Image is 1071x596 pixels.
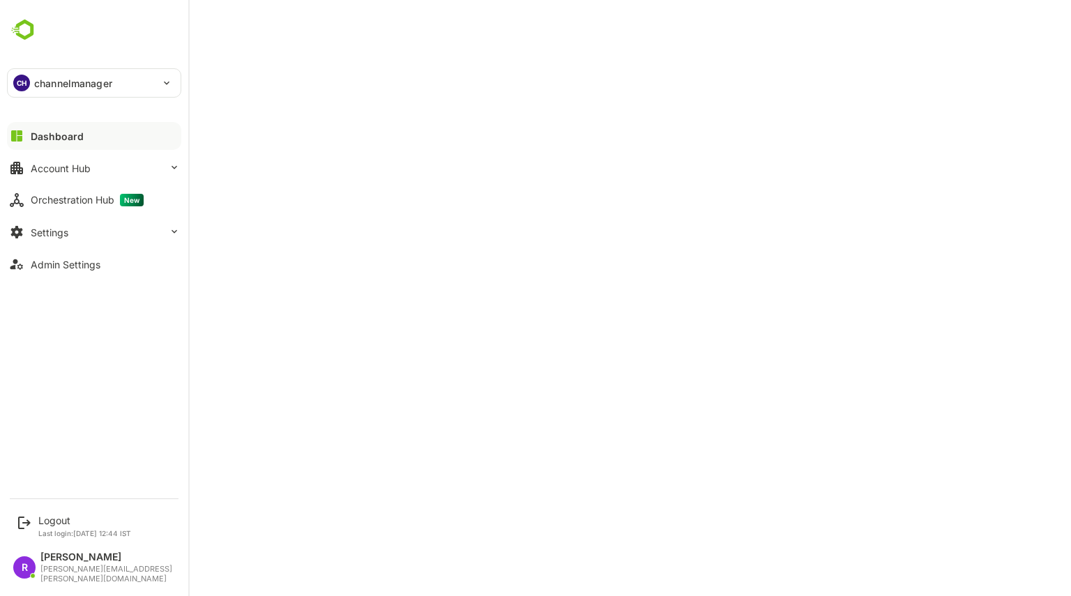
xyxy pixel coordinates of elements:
p: channelmanager [34,76,112,91]
div: [PERSON_NAME] [40,551,174,563]
div: Dashboard [31,130,84,142]
img: undefinedjpg [7,17,43,43]
div: Settings [31,227,68,238]
button: Dashboard [7,122,181,150]
button: Admin Settings [7,250,181,278]
span: New [120,194,144,206]
p: Last login: [DATE] 12:44 IST [38,529,131,537]
div: CHchannelmanager [8,69,181,97]
div: [PERSON_NAME][EMAIL_ADDRESS][PERSON_NAME][DOMAIN_NAME] [40,565,174,583]
button: Orchestration HubNew [7,186,181,214]
button: Settings [7,218,181,246]
div: Orchestration Hub [31,194,144,206]
button: Account Hub [7,154,181,182]
div: R [13,556,36,579]
div: Logout [38,514,131,526]
div: Admin Settings [31,259,100,270]
div: Account Hub [31,162,91,174]
div: CH [13,75,30,91]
